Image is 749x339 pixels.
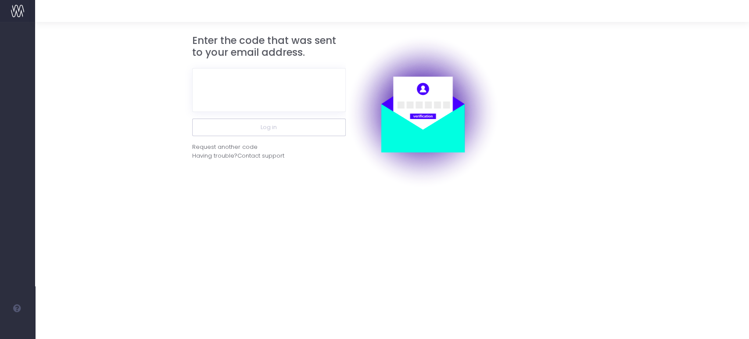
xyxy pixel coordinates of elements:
[192,143,258,151] div: Request another code
[192,35,346,59] h3: Enter the code that was sent to your email address.
[192,151,346,160] div: Having trouble?
[237,151,284,160] span: Contact support
[346,35,499,188] img: auth.png
[192,119,346,136] button: Log in
[11,321,24,335] img: images/default_profile_image.png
